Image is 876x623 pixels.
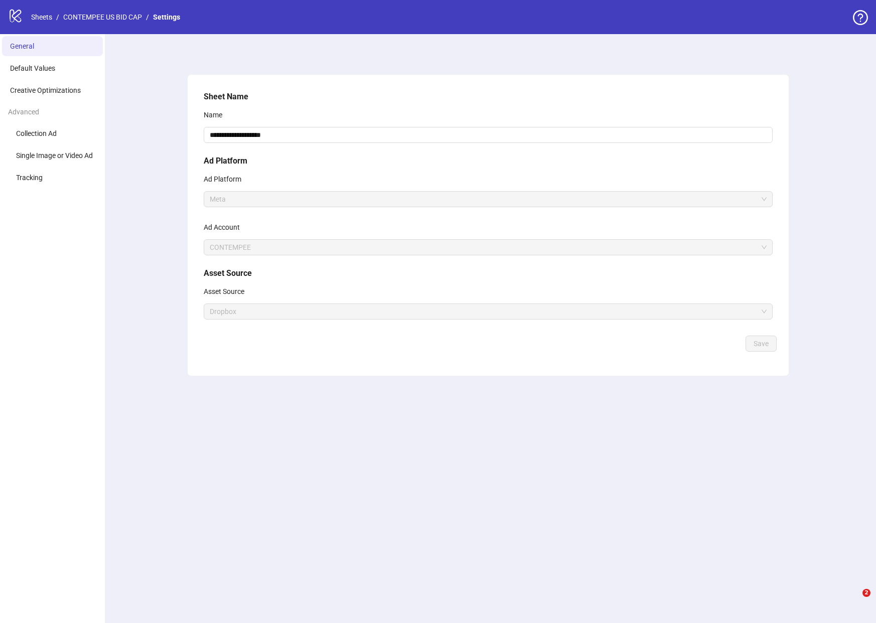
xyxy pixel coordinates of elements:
[210,304,767,319] span: Dropbox
[61,12,144,23] a: CONTEMPEE US BID CAP
[204,283,251,299] label: Asset Source
[204,219,246,235] label: Ad Account
[56,12,59,23] li: /
[862,589,870,597] span: 2
[16,151,93,160] span: Single Image or Video Ad
[853,10,868,25] span: question-circle
[10,64,55,72] span: Default Values
[146,12,149,23] li: /
[16,174,43,182] span: Tracking
[204,91,773,103] h5: Sheet Name
[204,267,773,279] h5: Asset Source
[204,171,248,187] label: Ad Platform
[151,12,182,23] a: Settings
[204,155,773,167] h5: Ad Platform
[10,86,81,94] span: Creative Optimizations
[29,12,54,23] a: Sheets
[842,589,866,613] iframe: Intercom live chat
[10,42,34,50] span: General
[746,336,777,352] button: Save
[210,240,767,255] span: CONTEMPEE
[210,192,767,207] span: Meta
[204,107,229,123] label: Name
[204,127,773,143] input: Name
[16,129,57,137] span: Collection Ad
